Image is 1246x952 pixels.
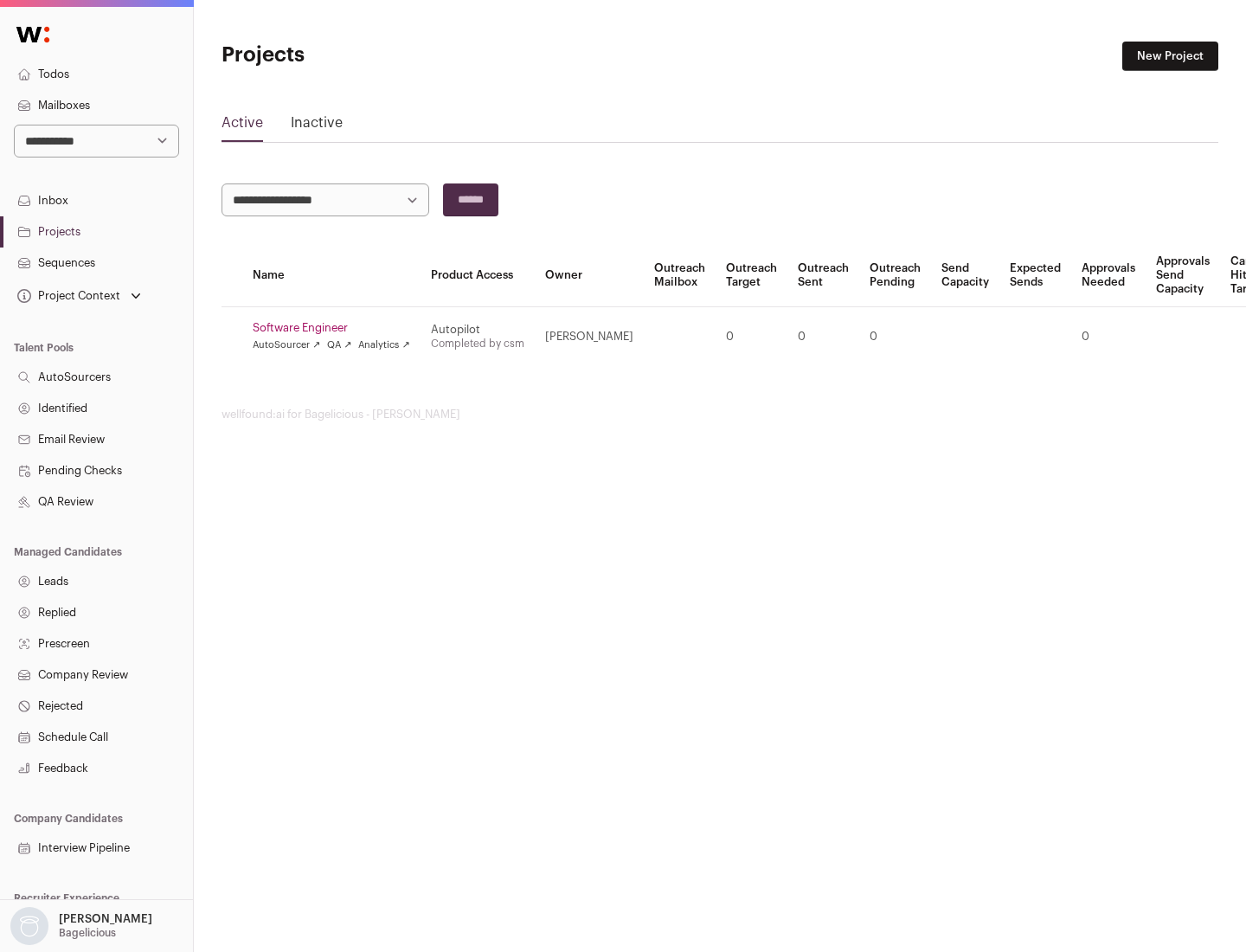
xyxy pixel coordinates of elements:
[7,907,156,945] button: Open dropdown
[999,244,1071,307] th: Expected Sends
[253,321,410,335] a: Software Engineer
[14,289,120,303] div: Project Context
[1146,244,1220,307] th: Approvals Send Capacity
[535,307,644,367] td: [PERSON_NAME]
[716,307,787,367] td: 0
[59,926,116,940] p: Bagelicious
[421,244,535,307] th: Product Access
[716,244,787,307] th: Outreach Target
[242,244,421,307] th: Name
[10,907,48,945] img: nopic.png
[431,338,524,349] a: Completed by csm
[327,338,351,352] a: QA ↗
[644,244,716,307] th: Outreach Mailbox
[1071,244,1146,307] th: Approvals Needed
[358,338,409,352] a: Analytics ↗
[787,307,859,367] td: 0
[931,244,999,307] th: Send Capacity
[222,408,1218,421] footer: wellfound:ai for Bagelicious - [PERSON_NAME]
[859,244,931,307] th: Outreach Pending
[859,307,931,367] td: 0
[59,912,152,926] p: [PERSON_NAME]
[14,284,145,308] button: Open dropdown
[535,244,644,307] th: Owner
[222,113,263,140] a: Active
[222,42,554,69] h1: Projects
[787,244,859,307] th: Outreach Sent
[253,338,320,352] a: AutoSourcer ↗
[1071,307,1146,367] td: 0
[7,17,59,52] img: Wellfound
[1122,42,1218,71] a: New Project
[291,113,343,140] a: Inactive
[431,323,524,337] div: Autopilot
